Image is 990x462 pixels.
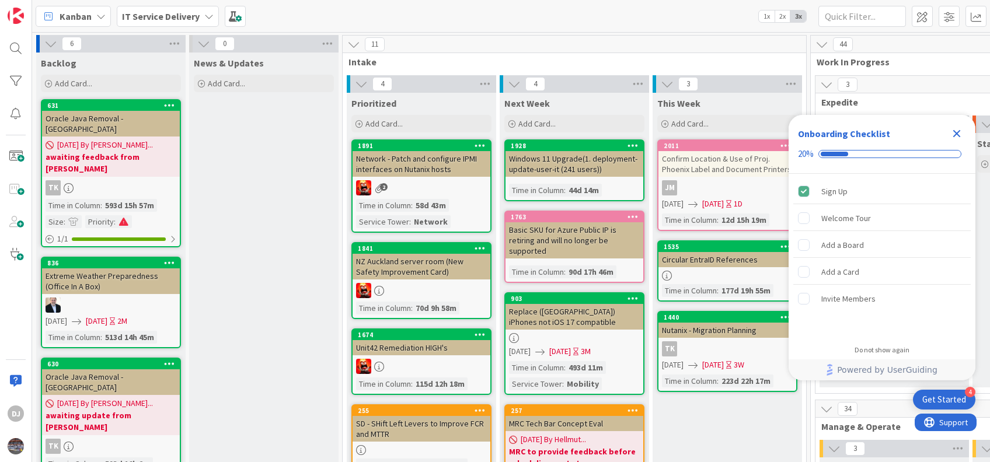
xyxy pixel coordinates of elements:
div: 58d 43m [413,199,449,212]
span: Add Card... [208,78,245,89]
div: Oracle Java Removal - [GEOGRAPHIC_DATA] [42,369,180,395]
div: 836Extreme Weather Preparedness (Office In A Box) [42,258,180,294]
div: 44d 14m [566,184,602,197]
div: Add a Board is incomplete. [793,232,971,258]
div: Invite Members [821,292,876,306]
div: TK [42,180,180,195]
span: 4 [372,77,392,91]
span: Support [25,2,53,16]
div: 1928 [506,141,643,151]
a: 2011Confirm Location & Use of Proj. Phoenix Label and Document PrintersJM[DATE][DATE]1DTime in Co... [657,139,797,231]
div: Time in Column [509,361,564,374]
div: Time in Column [662,284,717,297]
a: 1535Circular EntraID ReferencesTime in Column:177d 19h 55m [657,240,797,302]
div: 1891 [353,141,490,151]
span: [DATE] By [PERSON_NAME]... [57,139,153,151]
div: JM [658,180,796,195]
span: [DATE] [509,345,531,358]
span: This Week [657,97,700,109]
div: 631 [42,100,180,111]
a: 1763Basic SKU for Azure Public IP is retiring and will no longer be supportedTime in Column:90d 1... [504,211,644,283]
div: 115d 12h 18m [413,377,468,390]
div: 1928 [511,142,643,150]
div: VN [353,359,490,374]
span: Add Card... [518,118,556,129]
div: TK [46,180,61,195]
div: 513d 14h 45m [102,331,157,344]
span: [DATE] [46,315,67,327]
span: : [411,377,413,390]
span: Powered by UserGuiding [837,363,937,377]
span: 11 [365,37,385,51]
div: Size [46,215,64,228]
span: [DATE] [86,315,107,327]
span: 1x [759,10,775,22]
div: 2M [117,315,127,327]
div: 1/1 [42,232,180,246]
span: 2x [775,10,790,22]
a: Powered by UserGuiding [794,359,970,380]
div: Checklist progress: 20% [798,149,966,159]
div: 1674 [353,330,490,340]
span: : [564,184,566,197]
div: 1674Unit42 Remediation HIGH's [353,330,490,355]
span: [DATE] By Hellmut... [521,433,586,446]
span: Intake [348,56,792,68]
div: 12d 15h 19m [719,213,769,226]
div: 1891 [358,142,490,150]
a: 903Replace ([GEOGRAPHIC_DATA]) iPhones not iOS 17 compatible[DATE][DATE]3MTime in Column:493d 11m... [504,292,644,395]
div: 1841 [358,244,490,253]
div: 223d 22h 17m [719,374,773,387]
span: [DATE] [702,359,724,371]
a: 836Extreme Weather Preparedness (Office In A Box)HO[DATE][DATE]2MTime in Column:513d 14h 45m [41,257,181,348]
div: 903 [506,293,643,304]
span: : [411,199,413,212]
div: 1535Circular EntraID References [658,242,796,267]
b: awaiting update from [PERSON_NAME] [46,409,176,433]
span: : [100,199,102,212]
span: 1 / 1 [57,233,68,245]
div: 177d 19h 55m [719,284,773,297]
div: Onboarding Checklist [798,127,890,141]
span: : [717,284,719,297]
div: Add a Board [821,238,864,252]
div: Time in Column [46,199,100,212]
a: 1891Network - Patch and configure IPMI interfaces on Nutanix hostsVNTime in Column:58d 43mService... [351,139,491,233]
span: 3 [845,442,865,456]
b: IT Service Delivery [122,10,200,22]
div: Basic SKU for Azure Public IP is retiring and will no longer be supported [506,222,643,258]
span: Kanban [60,9,92,23]
img: Visit kanbanzone.com [8,8,24,24]
div: 593d 15h 57m [102,199,157,212]
div: Sign Up is complete. [793,178,971,204]
span: 4 [525,77,545,91]
div: 631 [47,101,180,110]
div: Welcome Tour [821,211,871,225]
div: 2011 [664,142,796,150]
span: [DATE] [662,359,684,371]
span: 44 [833,37,853,51]
a: 631Oracle Java Removal - [GEOGRAPHIC_DATA][DATE] By [PERSON_NAME]...awaiting feedback from [PERSO... [41,99,181,247]
div: 1440Nutanix - Migration Planning [658,312,796,338]
div: Sign Up [821,184,848,198]
div: 257MRC Tech Bar Concept Eval [506,405,643,431]
span: : [409,215,411,228]
div: Time in Column [356,377,411,390]
div: 90d 17h 46m [566,265,616,278]
div: 255 [358,407,490,415]
span: 2 [380,183,388,191]
div: JM [662,180,677,195]
span: 3x [790,10,806,22]
span: : [717,374,719,387]
div: Welcome Tour is incomplete. [793,205,971,231]
div: 1763Basic SKU for Azure Public IP is retiring and will no longer be supported [506,212,643,258]
div: MRC Tech Bar Concept Eval [506,416,643,431]
div: Time in Column [356,199,411,212]
div: 257 [511,407,643,415]
div: TK [658,341,796,356]
span: [DATE] [702,198,724,210]
div: Time in Column [662,374,717,387]
div: HO [42,297,180,313]
div: 1535 [664,243,796,251]
div: 1841NZ Auckland server room (New Safety Improvement Card) [353,243,490,279]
